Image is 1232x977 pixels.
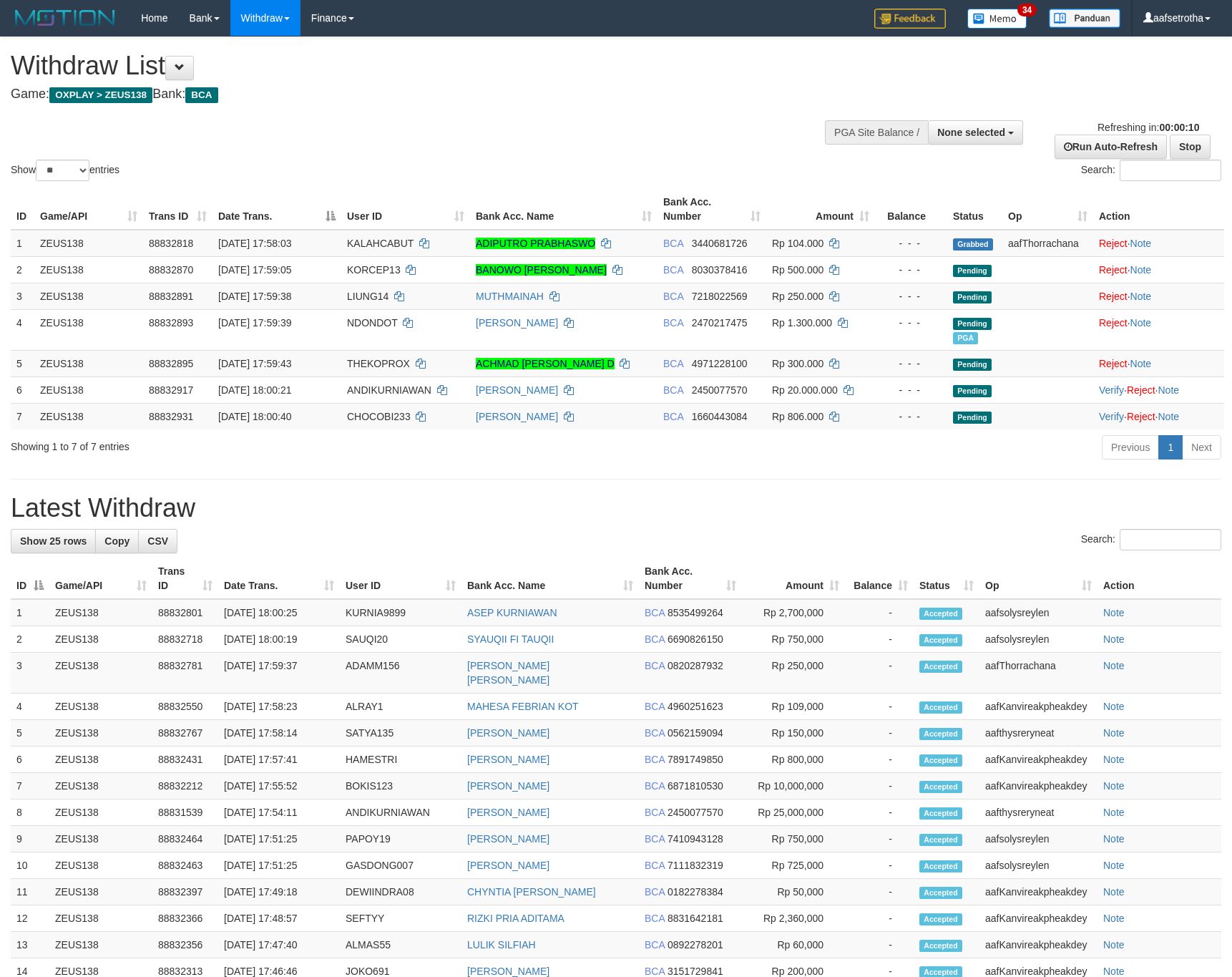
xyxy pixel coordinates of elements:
td: 88831539 [152,799,218,826]
a: Stop [1170,135,1211,159]
th: Bank Acc. Number: activate to sort column ascending [639,558,742,599]
td: PAPOY19 [340,826,461,852]
th: Action [1093,189,1224,230]
a: Reject [1099,291,1128,302]
td: HAMESTRI [340,747,461,773]
a: Copy [95,529,139,553]
td: 88832463 [152,852,218,879]
span: Copy 2450077570 to clipboard [692,384,748,396]
span: BCA [663,291,683,302]
td: aafKanvireakpheakdey [979,773,1097,799]
a: [PERSON_NAME] [476,384,558,396]
span: Copy 7410943128 to clipboard [668,833,723,845]
span: Rp 300.000 [772,358,823,369]
th: Op: activate to sort column ascending [1002,189,1093,230]
a: [PERSON_NAME] [476,317,558,329]
span: KALAHCABUT [347,238,414,249]
a: RIZKI PRIA ADITAMA [467,913,564,924]
input: Search: [1120,529,1221,550]
td: 5 [11,720,49,747]
span: Accepted [919,860,962,873]
th: Game/API: activate to sort column ascending [49,558,152,599]
td: ANDIKURNIAWAN [340,799,461,826]
a: [PERSON_NAME] [467,966,549,977]
td: 88832397 [152,879,218,905]
td: [DATE] 17:51:25 [218,852,340,879]
span: Copy 4971228100 to clipboard [692,358,748,369]
td: aafsolysreylen [979,826,1097,852]
span: Accepted [919,608,962,620]
span: Copy 0562159094 to clipboard [668,727,723,739]
td: ZEUS138 [49,773,152,799]
a: Note [1103,807,1125,818]
td: ZEUS138 [34,283,143,309]
td: ZEUS138 [34,376,143,403]
div: - - - [881,263,942,277]
td: Rp 725,000 [742,852,845,879]
a: Reject [1127,384,1155,396]
span: Accepted [919,807,962,820]
input: Search: [1120,160,1221,181]
span: Grabbed [953,238,993,251]
span: Rp 500.000 [772,264,823,276]
a: Run Auto-Refresh [1055,135,1167,159]
span: Pending [953,291,992,303]
td: - [845,773,914,799]
span: Marked by aafsolysreylen [953,332,978,344]
a: [PERSON_NAME] [467,860,549,871]
td: [DATE] 17:51:25 [218,826,340,852]
td: aafsolysreylen [979,599,1097,626]
td: 8 [11,799,49,826]
td: 4 [11,309,34,350]
td: [DATE] 17:54:11 [218,799,340,826]
td: SATYA135 [340,720,461,747]
span: 88832931 [149,411,193,422]
span: BCA [185,87,217,103]
span: Copy 6690826150 to clipboard [668,633,723,645]
span: Accepted [919,781,962,793]
td: - [845,747,914,773]
td: [DATE] 18:00:19 [218,626,340,653]
td: - [845,799,914,826]
td: 1 [11,230,34,257]
td: 11 [11,879,49,905]
a: Note [1103,660,1125,671]
img: MOTION_logo.png [11,7,119,29]
td: ZEUS138 [34,230,143,257]
span: Copy 1660443084 to clipboard [692,411,748,422]
td: 6 [11,747,49,773]
span: [DATE] 18:00:40 [218,411,291,422]
span: BCA [645,607,665,618]
img: panduan.png [1049,9,1120,28]
a: [PERSON_NAME] [467,727,549,739]
td: KURNIA9899 [340,599,461,626]
span: Accepted [919,634,962,646]
th: Date Trans.: activate to sort column descending [212,189,341,230]
a: [PERSON_NAME] [467,780,549,792]
td: 2 [11,256,34,283]
span: OXPLAY > ZEUS138 [49,87,152,103]
td: Rp 800,000 [742,747,845,773]
th: Trans ID: activate to sort column ascending [152,558,218,599]
td: 7 [11,773,49,799]
span: Pending [953,359,992,371]
a: Note [1103,780,1125,792]
td: 9 [11,826,49,852]
span: BCA [645,727,665,739]
span: Copy 2470217475 to clipboard [692,317,748,329]
td: 5 [11,350,34,376]
td: ALRAY1 [340,694,461,720]
td: ZEUS138 [49,852,152,879]
a: Note [1103,886,1125,898]
span: Accepted [919,701,962,714]
span: LIUNG14 [347,291,388,302]
td: ADAMM156 [340,653,461,694]
th: Date Trans.: activate to sort column ascending [218,558,340,599]
span: BCA [663,264,683,276]
td: - [845,694,914,720]
span: Copy 8535499264 to clipboard [668,607,723,618]
td: GASDONG007 [340,852,461,879]
div: Showing 1 to 7 of 7 entries [11,434,503,454]
h1: Withdraw List [11,52,807,80]
td: 88832781 [152,653,218,694]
